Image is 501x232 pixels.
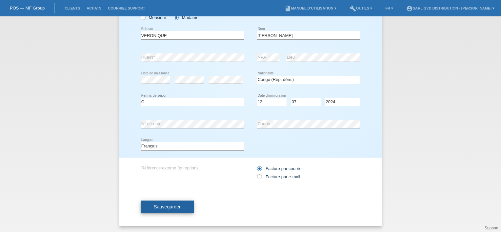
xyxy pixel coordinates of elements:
[61,6,83,10] a: Clients
[382,6,396,10] a: FR ▾
[257,174,300,179] label: Facture par e-mail
[257,166,261,174] input: Facture par courrier
[174,15,198,20] label: Madame
[141,201,194,213] button: Sauvegarder
[406,5,413,12] i: account_circle
[10,6,45,10] a: POS — MF Group
[154,204,181,209] span: Sauvegarder
[403,6,498,10] a: account_circleSARL GVD DISTRIBUTION - [PERSON_NAME] ▾
[257,174,261,183] input: Facture par e-mail
[285,5,291,12] i: book
[346,6,375,10] a: buildOutils ▾
[350,5,356,12] i: build
[485,226,498,230] a: Support
[83,6,105,10] a: Achats
[105,6,148,10] a: Courriel Support
[141,15,166,20] label: Monsieur
[281,6,340,10] a: bookManuel d’utilisation ▾
[257,166,303,171] label: Facture par courrier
